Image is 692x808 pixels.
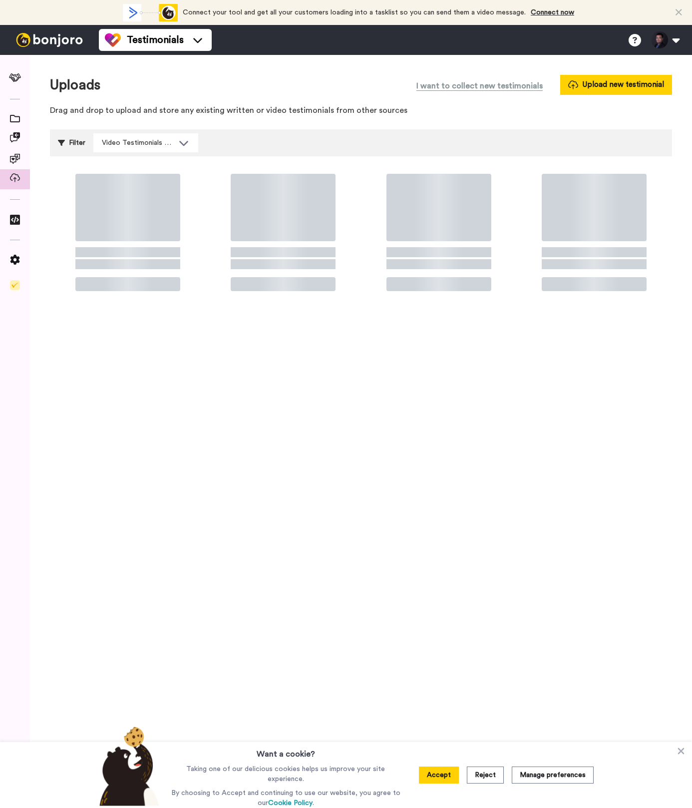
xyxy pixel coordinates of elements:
[105,32,121,48] img: tm-color.svg
[416,80,543,92] span: I want to collect new testimonials
[512,767,594,784] button: Manage preferences
[50,105,672,116] p: Drag and drop to upload and store any existing written or video testimonials from other sources
[102,138,174,148] div: Video Testimonials Only
[183,9,526,16] span: Connect your tool and get all your customers loading into a tasklist so you can send them a video...
[419,767,459,784] button: Accept
[10,280,20,290] img: Checklist.svg
[169,788,403,808] p: By choosing to Accept and continuing to use our website, you agree to our .
[560,75,672,94] button: Upload new testimonial
[90,726,164,806] img: bear-with-cookie.png
[268,800,313,807] a: Cookie Policy
[127,33,184,47] span: Testimonials
[169,764,403,784] p: Taking one of our delicious cookies helps us improve your site experience.
[58,133,85,152] div: Filter
[12,33,87,47] img: bj-logo-header-white.svg
[409,75,550,95] button: I want to collect new testimonials
[123,4,178,21] div: animation
[531,9,574,16] a: Connect now
[257,742,315,760] h3: Want a cookie?
[50,77,100,93] h1: Uploads
[467,767,504,784] button: Reject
